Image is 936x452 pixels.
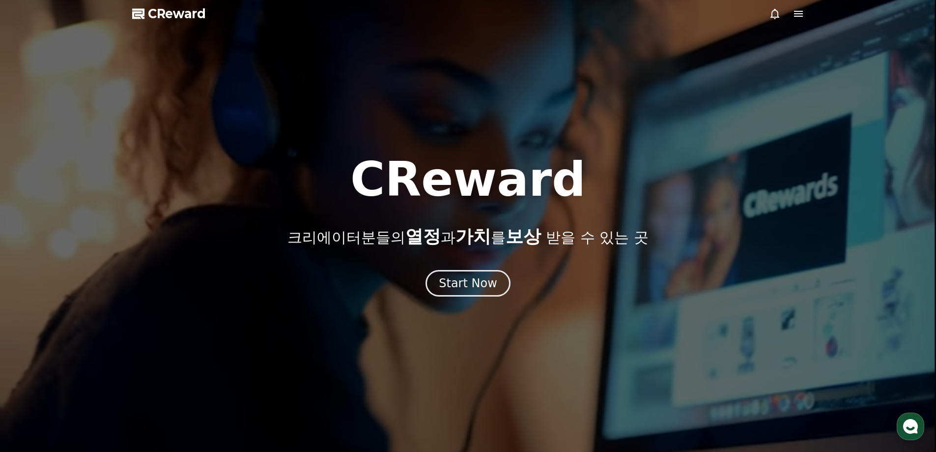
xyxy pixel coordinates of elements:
span: 홈 [31,327,37,334]
span: 설정 [152,327,164,334]
a: CReward [132,6,206,22]
span: CReward [148,6,206,22]
a: Start Now [425,280,511,289]
a: 대화 [65,312,127,336]
a: 홈 [3,312,65,336]
span: 열정 [405,226,441,246]
span: 보상 [506,226,541,246]
a: 설정 [127,312,189,336]
div: Start Now [439,275,497,291]
span: 대화 [90,327,102,335]
button: Start Now [425,270,511,297]
p: 크리에이터분들의 과 를 받을 수 있는 곳 [287,227,648,246]
h1: CReward [350,156,586,203]
span: 가치 [455,226,491,246]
